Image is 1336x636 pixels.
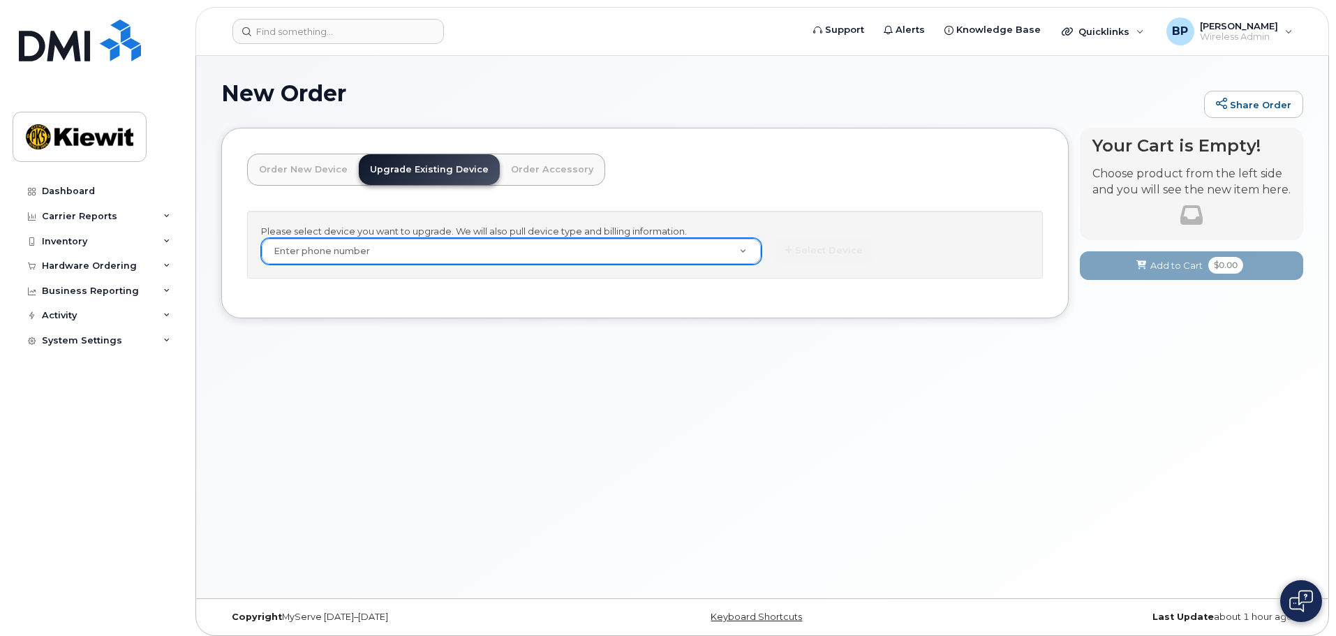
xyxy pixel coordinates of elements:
strong: Last Update [1152,612,1214,622]
span: Enter phone number [265,245,370,258]
a: Enter phone number [262,239,761,264]
strong: Copyright [232,612,282,622]
p: Choose product from the left side and you will see the new item here. [1092,166,1291,198]
h1: New Order [221,81,1197,105]
h4: Your Cart is Empty! [1092,136,1291,155]
a: Upgrade Existing Device [359,154,500,185]
div: MyServe [DATE]–[DATE] [221,612,582,623]
span: Add to Cart [1150,259,1203,272]
div: Please select device you want to upgrade. We will also pull device type and billing information. [247,211,1043,279]
button: Add to Cart $0.00 [1080,251,1303,280]
a: Order New Device [248,154,359,185]
a: Order Accessory [500,154,604,185]
img: Open chat [1289,590,1313,612]
a: Share Order [1204,91,1303,119]
span: $0.00 [1208,257,1243,274]
div: about 1 hour ago [942,612,1303,623]
a: Keyboard Shortcuts [711,612,802,622]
